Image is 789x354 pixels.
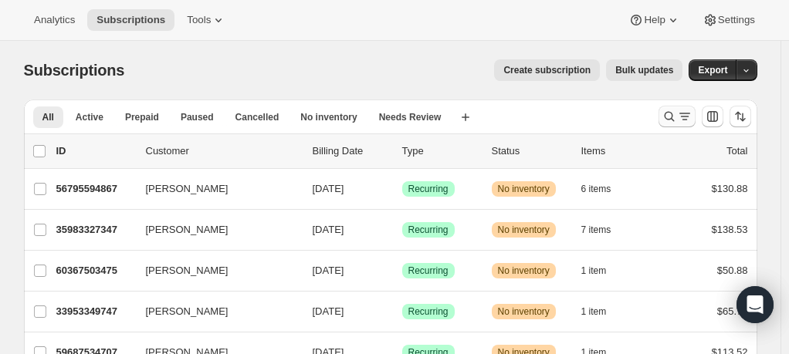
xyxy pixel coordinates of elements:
span: 7 items [581,224,611,236]
span: Export [698,64,727,76]
button: Export [689,59,737,81]
span: Recurring [408,183,449,195]
span: $65.74 [717,305,748,317]
button: [PERSON_NAME] [137,299,291,324]
span: Cancelled [235,111,279,123]
span: [DATE] [313,265,344,276]
span: [PERSON_NAME] [146,181,229,197]
span: Bulk updates [615,64,673,76]
button: Subscriptions [87,9,174,31]
p: Billing Date [313,143,390,159]
p: Status [492,143,569,159]
span: All [42,111,54,123]
span: No inventory [498,183,550,195]
span: $50.88 [717,265,748,276]
div: Type [402,143,479,159]
button: Customize table column order and visibility [702,106,723,127]
span: [DATE] [313,183,344,194]
button: 6 items [581,178,628,200]
div: IDCustomerBilling DateTypeStatusItemsTotal [56,143,748,159]
span: [PERSON_NAME] [146,263,229,278]
button: Settings [693,9,764,31]
p: Total [726,143,747,159]
span: Subscriptions [24,62,125,79]
button: [PERSON_NAME] [137,177,291,201]
p: 60367503475 [56,263,134,278]
span: 1 item [581,305,607,318]
button: [PERSON_NAME] [137,217,291,242]
span: 6 items [581,183,611,195]
span: $130.88 [712,183,748,194]
p: 33953349747 [56,304,134,319]
button: Create subscription [494,59,600,81]
span: [DATE] [313,305,344,317]
span: Recurring [408,224,449,236]
span: Recurring [408,265,449,277]
span: Subscriptions [97,14,165,26]
span: No inventory [300,111,357,123]
span: Create subscription [503,64,591,76]
span: 1 item [581,265,607,277]
span: No inventory [498,224,550,236]
span: Analytics [34,14,75,26]
span: Active [76,111,103,123]
div: 35983327347[PERSON_NAME][DATE]SuccessRecurringWarningNo inventory7 items$138.53 [56,219,748,241]
span: [DATE] [313,224,344,235]
span: No inventory [498,305,550,318]
span: Prepaid [125,111,159,123]
button: Search and filter results [659,106,696,127]
p: ID [56,143,134,159]
button: Analytics [25,9,84,31]
span: $138.53 [712,224,748,235]
p: 35983327347 [56,222,134,238]
span: Paused [181,111,214,123]
button: Create new view [453,106,478,128]
button: Tools [178,9,235,31]
span: Needs Review [379,111,442,123]
button: Help [619,9,689,31]
div: 33953349747[PERSON_NAME][DATE]SuccessRecurringWarningNo inventory1 item$65.74 [56,301,748,322]
span: Settings [718,14,755,26]
button: 1 item [581,260,624,282]
div: Items [581,143,659,159]
button: Bulk updates [606,59,682,81]
button: 1 item [581,301,624,322]
span: Help [644,14,665,26]
div: 60367503475[PERSON_NAME][DATE]SuccessRecurringWarningNo inventory1 item$50.88 [56,260,748,282]
span: Tools [187,14,211,26]
span: [PERSON_NAME] [146,222,229,238]
button: Sort the results [730,106,751,127]
span: Recurring [408,305,449,318]
div: 56795594867[PERSON_NAME][DATE]SuccessRecurringWarningNo inventory6 items$130.88 [56,178,748,200]
p: 56795594867 [56,181,134,197]
span: No inventory [498,265,550,277]
span: [PERSON_NAME] [146,304,229,319]
button: [PERSON_NAME] [137,258,291,283]
button: 7 items [581,219,628,241]
div: Open Intercom Messenger [737,286,774,323]
p: Customer [146,143,300,159]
